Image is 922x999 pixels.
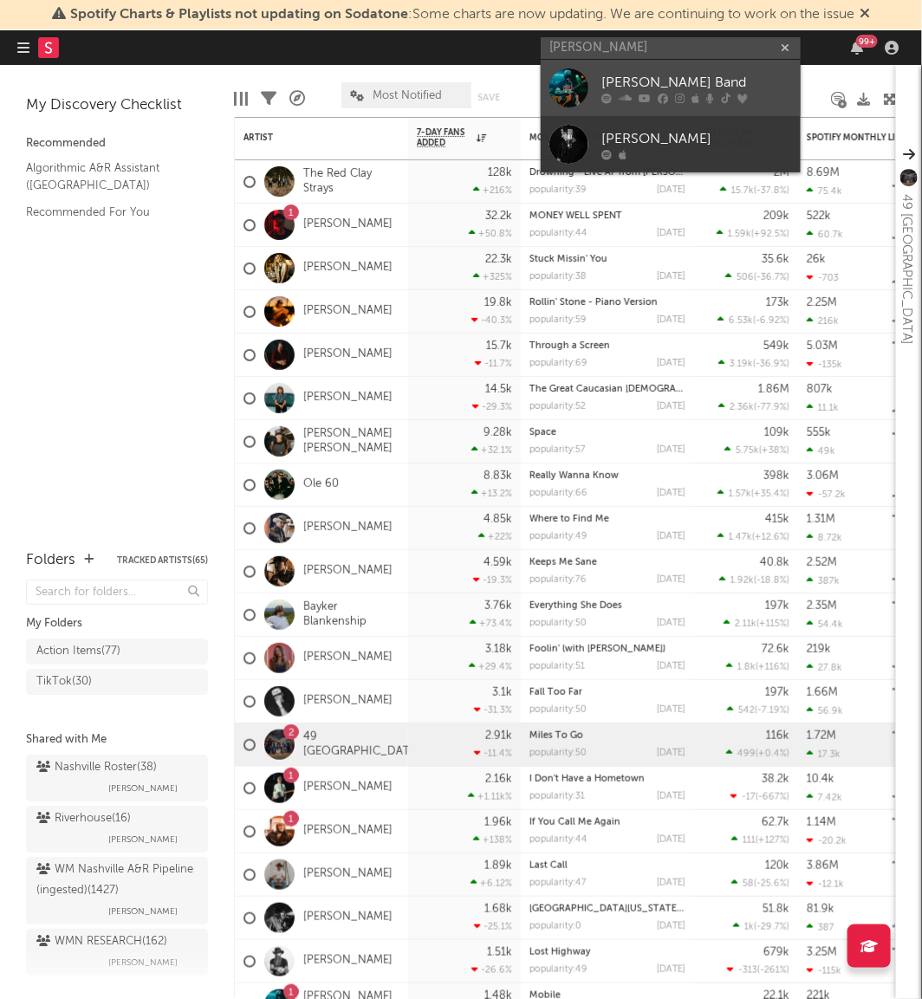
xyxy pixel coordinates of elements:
div: 197k [765,687,789,698]
div: 2.25M [807,297,837,308]
div: Edit Columns [234,74,248,124]
div: [PERSON_NAME] [601,129,792,150]
span: 111 [743,836,756,846]
a: Rollin' Stone - Piano Version [529,298,658,308]
div: 1.89k [484,860,512,872]
div: [PERSON_NAME] Band [601,73,792,94]
a: Keeps Me Sane [529,558,597,568]
div: 4.85k [484,514,512,525]
a: Fall Too Far [529,688,582,697]
span: 1k [744,923,754,932]
button: Save [477,93,500,102]
div: [DATE] [657,489,685,498]
a: [PERSON_NAME] [303,911,393,925]
span: Spotify Charts & Playlists not updating on Sodatone [70,8,408,22]
div: popularity: 59 [529,315,587,325]
div: 1.86M [758,384,789,395]
div: -25.1 % [474,921,512,932]
a: [PERSON_NAME] [PERSON_NAME] [303,427,399,457]
div: ( ) [718,358,789,369]
div: +1.11k % [468,791,512,802]
div: Shared with Me [26,730,208,750]
span: +92.5 % [754,230,787,239]
a: [PERSON_NAME] [303,867,393,882]
a: [PERSON_NAME] [303,347,393,362]
div: 1.96k [484,817,512,828]
div: 5.03M [807,341,838,352]
div: 3.86M [807,860,839,872]
div: popularity: 39 [529,185,587,195]
div: popularity: 57 [529,445,586,455]
div: 8.72k [807,532,842,543]
div: popularity: 38 [529,272,587,282]
div: popularity: 50 [529,749,587,758]
span: 499 [737,749,756,759]
div: Really Wanna Know [529,471,685,481]
span: -37.8 % [756,186,787,196]
span: [PERSON_NAME] [108,778,178,799]
a: [PERSON_NAME] [303,781,393,795]
span: [PERSON_NAME] [108,829,178,850]
div: [DATE] [657,879,685,888]
div: [DATE] [657,965,685,975]
div: +50.8 % [469,228,512,239]
div: 19.8k [484,297,512,308]
div: popularity: 76 [529,575,587,585]
span: -313 [738,966,757,976]
a: Recommended For You [26,203,191,222]
div: popularity: 51 [529,662,585,671]
div: 35.6k [762,254,789,265]
div: 2M [774,167,789,178]
div: East Texas and You [529,905,685,914]
div: 49k [807,445,835,457]
div: Nashville Roster ( 38 ) [36,757,157,778]
div: +22 % [478,531,512,542]
div: 1.72M [807,730,836,742]
span: +0.4 % [758,749,787,759]
button: 99+ [851,41,863,55]
div: popularity: 47 [529,879,587,888]
a: TikTok(30) [26,669,208,695]
div: 679k [763,947,789,958]
div: Where to Find Me [529,515,685,524]
a: [PERSON_NAME] [303,651,393,665]
a: Miles To Go [529,731,583,741]
div: -703 [807,272,839,283]
div: 72.6k [762,644,789,655]
div: popularity: 49 [529,532,588,542]
div: 81.9k [807,904,834,915]
div: popularity: 69 [529,359,588,368]
div: Through a Screen [529,341,685,351]
div: 387k [807,575,840,587]
div: ( ) [725,271,789,282]
div: [DATE] [657,575,685,585]
div: -31.3 % [474,704,512,716]
div: 99 + [856,35,878,48]
a: Lost Highway [529,948,591,957]
span: +38 % [762,446,787,456]
div: +6.12 % [471,878,512,889]
div: 1.51k [487,947,512,958]
div: 7.42k [807,792,842,803]
span: -77.9 % [756,403,787,412]
a: The Red Clay Strays [303,167,399,197]
span: +12.6 % [755,533,787,542]
div: 3.06M [807,470,839,482]
div: [DATE] [657,185,685,195]
div: My Discovery Checklist [26,95,208,116]
div: ( ) [731,834,789,846]
span: 1.47k [729,533,752,542]
div: 27.8k [807,662,842,673]
div: popularity: 44 [529,835,588,845]
div: Rollin' Stone - Piano Version [529,298,685,308]
a: MONEY WELL SPENT [529,211,622,221]
div: 38.2k [762,774,789,785]
div: 40.8k [760,557,789,568]
span: -7.19 % [757,706,787,716]
div: 197k [765,600,789,612]
div: I Don't Have a Hometown [529,775,685,784]
div: popularity: 49 [529,965,588,975]
span: +116 % [758,663,787,672]
div: 32.2k [485,211,512,222]
div: [DATE] [657,315,685,325]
